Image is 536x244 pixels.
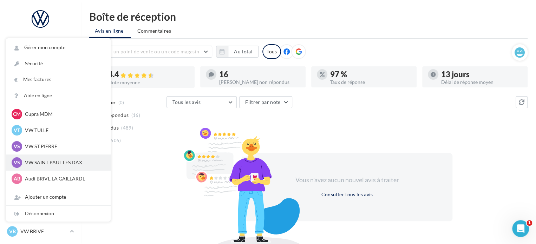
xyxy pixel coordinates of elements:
span: Commentaires [137,27,171,34]
div: 13 jours [441,71,522,78]
span: (489) [121,125,133,131]
a: ASSETS PERSONNALISABLES [4,161,77,182]
div: Délai de réponse moyen [441,80,522,85]
span: Non répondus [96,112,129,119]
span: (16) [131,112,140,118]
button: Au total [216,46,259,58]
div: 4.4 [108,71,189,79]
p: VW SAINT PAUL LES DAX [25,159,102,166]
button: Consulter tous les avis [318,190,375,199]
span: Choisir un point de vente ou un code magasin [95,48,199,54]
a: Visibilité en ligne [4,73,77,88]
a: Boîte de réception [4,55,77,71]
div: Tous [262,44,281,59]
span: 1 [527,220,532,226]
p: VW ST PIERRE [25,143,102,150]
a: Médiathèque [4,126,77,140]
div: 97 % [330,71,411,78]
div: Boîte de réception [89,11,528,22]
p: VW TULLE [25,127,102,134]
span: VS [14,143,20,150]
button: Tous les avis [166,96,237,108]
a: Opérations [4,38,77,53]
span: Tous les avis [172,99,201,105]
iframe: Intercom live chat [512,220,529,237]
button: Choisir un point de vente ou un code magasin [89,46,212,58]
button: Filtrer par note [239,96,292,108]
p: Cupra MDM [25,111,102,118]
div: Déconnexion [6,206,111,222]
span: VB [9,228,16,235]
a: Sécurité [6,56,111,72]
div: Ajouter un compte [6,189,111,205]
span: CM [13,111,21,118]
div: Note moyenne [108,80,189,85]
span: VS [14,159,20,166]
a: VB VW BRIVE [6,225,75,238]
p: Audi BRIVE LA GAILLARDE [25,175,102,182]
div: Vous n'avez aucun nouvel avis à traiter [287,176,407,185]
p: VW BRIVE [20,228,67,235]
span: (505) [109,138,121,143]
a: Calendrier [4,143,77,158]
div: Taux de réponse [330,80,411,85]
a: Campagnes [4,91,77,106]
a: Gérer mon compte [6,40,111,55]
div: 16 [219,71,300,78]
span: AB [14,175,20,182]
a: Aide en ligne [6,88,111,104]
span: VT [14,127,20,134]
div: [PERSON_NAME] non répondus [219,80,300,85]
button: Au total [228,46,259,58]
a: Mes factures [6,72,111,87]
a: Contacts [4,108,77,123]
